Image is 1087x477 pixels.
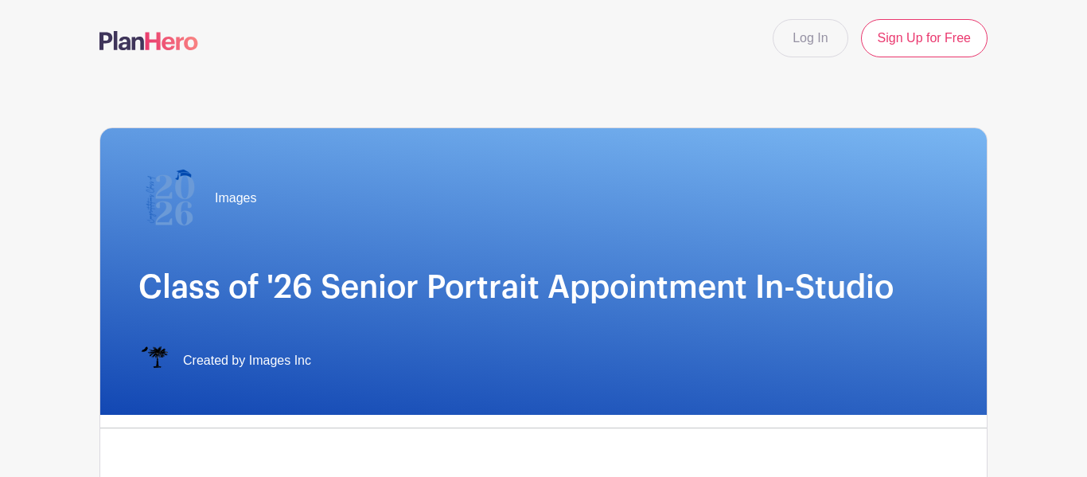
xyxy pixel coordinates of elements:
a: Log In [773,19,847,57]
span: Created by Images Inc [183,351,311,370]
span: Images [215,189,256,208]
img: 2026%20logo%20(2).png [138,166,202,230]
img: logo-507f7623f17ff9eddc593b1ce0a138ce2505c220e1c5a4e2b4648c50719b7d32.svg [99,31,198,50]
h1: Class of '26 Senior Portrait Appointment In-Studio [138,268,949,307]
a: Sign Up for Free [861,19,988,57]
img: IMAGES%20logo%20transparenT%20PNG%20s.png [138,345,170,377]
